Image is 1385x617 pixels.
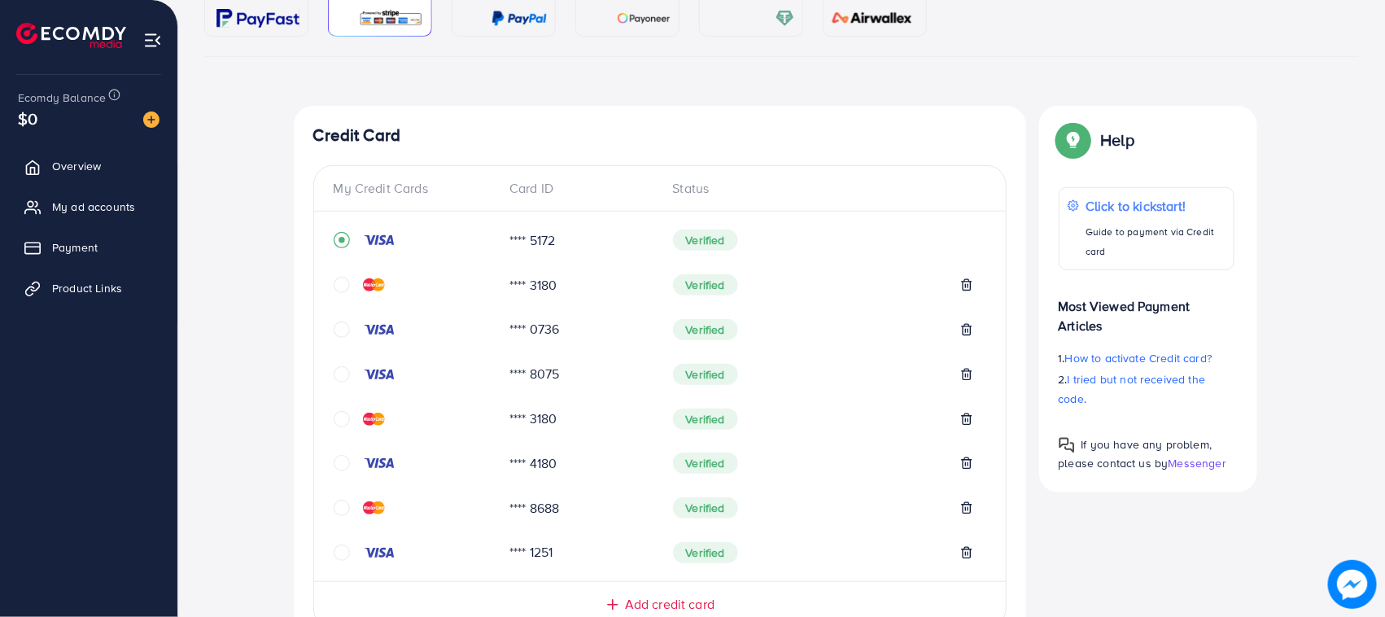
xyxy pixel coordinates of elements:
span: Add credit card [625,595,714,614]
span: Verified [673,274,738,295]
span: Payment [52,239,98,256]
div: Card ID [496,179,660,198]
svg: circle [334,455,350,471]
img: card [827,9,918,28]
img: card [776,9,794,28]
svg: circle [334,545,350,561]
img: credit [363,457,395,470]
p: 2. [1059,370,1234,409]
span: Overview [52,158,101,174]
span: Verified [673,319,738,340]
span: Verified [673,542,738,563]
svg: circle [334,411,350,427]
a: Payment [12,231,165,264]
img: logo [16,23,126,48]
img: image [1329,561,1375,607]
p: 1. [1059,348,1234,368]
span: Verified [673,409,738,430]
span: If you have any problem, please contact us by [1059,436,1212,471]
span: I tried but not received the code. [1059,371,1206,407]
a: Product Links [12,272,165,304]
img: menu [143,31,162,50]
div: My Credit Cards [334,179,497,198]
svg: circle [334,322,350,338]
svg: circle [334,277,350,293]
span: Product Links [52,280,122,296]
img: credit [363,234,395,247]
img: credit [363,323,395,336]
span: My ad accounts [52,199,135,215]
h4: Credit Card [313,125,1007,146]
a: Overview [12,150,165,182]
img: card [617,9,671,28]
svg: circle [334,366,350,383]
img: card [216,9,299,28]
img: Popup guide [1059,125,1088,155]
img: Popup guide [1059,437,1075,453]
a: My ad accounts [12,190,165,223]
img: credit [363,278,385,291]
span: $0 [18,107,37,130]
span: Verified [673,453,738,474]
span: Verified [673,497,738,519]
p: Help [1101,130,1135,150]
span: Messenger [1169,455,1226,471]
img: credit [363,546,395,559]
p: Most Viewed Payment Articles [1059,283,1234,335]
img: credit [363,413,385,426]
p: Guide to payment via Credit card [1086,222,1225,261]
img: credit [363,501,385,514]
img: image [143,112,159,128]
img: card [359,9,423,28]
span: How to activate Credit card? [1065,350,1212,366]
img: card [492,9,547,28]
div: Status [660,179,986,198]
svg: circle [334,500,350,516]
span: Verified [673,364,738,385]
span: Ecomdy Balance [18,90,106,106]
span: Verified [673,230,738,251]
img: credit [363,368,395,381]
p: Click to kickstart! [1086,196,1225,216]
svg: record circle [334,232,350,248]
